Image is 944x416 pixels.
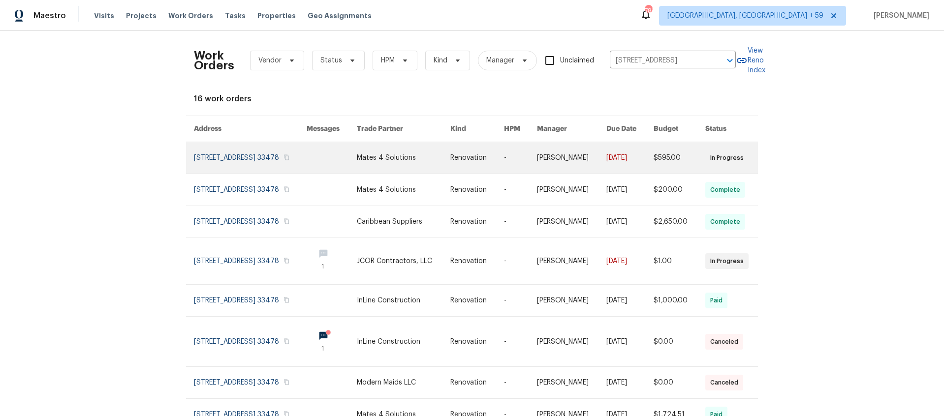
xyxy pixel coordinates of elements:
[723,54,737,67] button: Open
[282,185,291,194] button: Copy Address
[434,56,447,65] span: Kind
[442,206,496,238] td: Renovation
[667,11,823,21] span: [GEOGRAPHIC_DATA], [GEOGRAPHIC_DATA] + 59
[349,285,442,317] td: InLine Construction
[442,238,496,285] td: Renovation
[308,11,372,21] span: Geo Assignments
[349,238,442,285] td: JCOR Contractors, LLC
[442,317,496,367] td: Renovation
[349,142,442,174] td: Mates 4 Solutions
[529,238,598,285] td: [PERSON_NAME]
[697,116,758,142] th: Status
[282,378,291,386] button: Copy Address
[496,174,529,206] td: -
[282,153,291,162] button: Copy Address
[282,256,291,265] button: Copy Address
[381,56,395,65] span: HPM
[442,367,496,399] td: Renovation
[349,174,442,206] td: Mates 4 Solutions
[870,11,929,21] span: [PERSON_NAME]
[529,367,598,399] td: [PERSON_NAME]
[349,317,442,367] td: InLine Construction
[529,285,598,317] td: [PERSON_NAME]
[225,12,246,19] span: Tasks
[126,11,157,21] span: Projects
[299,116,349,142] th: Messages
[496,116,529,142] th: HPM
[610,53,708,68] input: Enter in an address
[442,285,496,317] td: Renovation
[529,206,598,238] td: [PERSON_NAME]
[496,285,529,317] td: -
[529,317,598,367] td: [PERSON_NAME]
[442,174,496,206] td: Renovation
[194,51,234,70] h2: Work Orders
[529,174,598,206] td: [PERSON_NAME]
[168,11,213,21] span: Work Orders
[258,56,282,65] span: Vendor
[560,56,594,66] span: Unclaimed
[257,11,296,21] span: Properties
[442,142,496,174] td: Renovation
[349,116,442,142] th: Trade Partner
[282,337,291,346] button: Copy Address
[33,11,66,21] span: Maestro
[349,367,442,399] td: Modern Maids LLC
[598,116,646,142] th: Due Date
[496,142,529,174] td: -
[529,116,598,142] th: Manager
[646,116,697,142] th: Budget
[320,56,342,65] span: Status
[282,296,291,304] button: Copy Address
[496,367,529,399] td: -
[349,206,442,238] td: Caribbean Suppliers
[486,56,514,65] span: Manager
[282,217,291,226] button: Copy Address
[94,11,114,21] span: Visits
[496,206,529,238] td: -
[442,116,496,142] th: Kind
[186,116,299,142] th: Address
[194,94,750,104] div: 16 work orders
[496,238,529,285] td: -
[496,317,529,367] td: -
[736,46,765,75] a: View Reno Index
[645,6,652,16] div: 783
[529,142,598,174] td: [PERSON_NAME]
